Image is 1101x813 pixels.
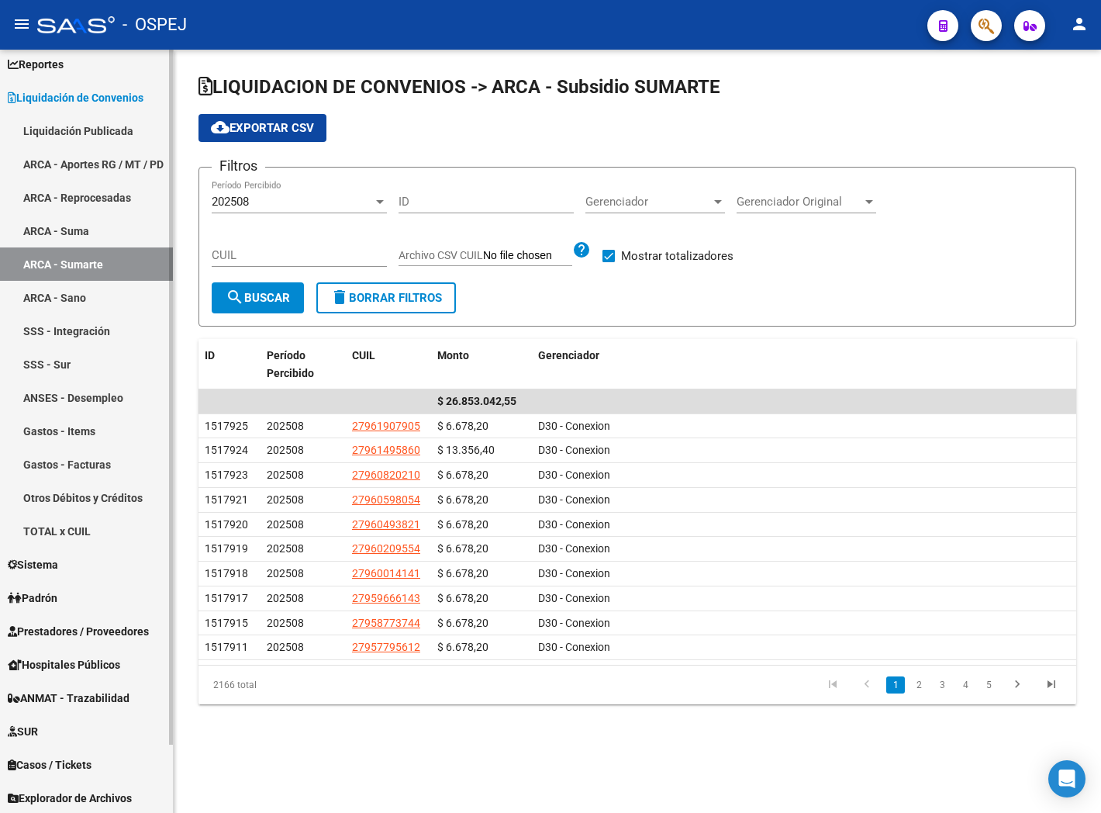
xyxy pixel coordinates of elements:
[818,676,847,694] a: go to first page
[8,623,149,640] span: Prestadores / Proveedores
[437,493,488,506] span: $ 6.678,20
[852,676,882,694] a: go to previous page
[8,89,143,106] span: Liquidación de Convenios
[979,676,998,694] a: 5
[352,617,420,629] span: 27958773744
[226,288,244,306] mat-icon: search
[538,641,610,653] span: D30 - Conexion
[437,420,488,432] span: $ 6.678,20
[352,444,420,456] span: 27961495860
[1048,760,1085,797] div: Open Intercom Messenger
[346,339,431,390] datatable-header-cell: CUIL
[211,121,314,135] span: Exportar CSV
[205,592,248,604] span: 1517917
[330,291,442,305] span: Borrar Filtros
[572,240,591,259] mat-icon: help
[437,349,469,362] span: Monto
[538,592,610,604] span: D30 - Conexion
[352,469,420,481] span: 27960820210
[205,567,248,579] span: 1517918
[538,518,610,531] span: D30 - Conexion
[431,339,532,390] datatable-header-cell: Monto
[352,349,375,362] span: CUIL
[437,641,488,653] span: $ 6.678,20
[267,592,304,604] span: 202508
[205,349,215,362] span: ID
[8,790,132,807] span: Explorador de Archivos
[198,666,371,704] div: 2166 total
[352,641,420,653] span: 27957795612
[205,420,248,432] span: 1517925
[267,542,304,555] span: 202508
[267,493,304,506] span: 202508
[585,195,711,209] span: Gerenciador
[352,542,420,555] span: 27960209554
[267,349,314,379] span: Período Percibido
[538,542,610,555] span: D30 - Conexion
[437,469,488,481] span: $ 6.678,20
[267,641,304,653] span: 202508
[205,444,248,456] span: 1517924
[437,542,488,555] span: $ 6.678,20
[1037,676,1066,694] a: go to last page
[267,567,304,579] span: 202508
[8,590,57,607] span: Padrón
[212,155,265,177] h3: Filtros
[909,676,928,694] a: 2
[316,282,456,313] button: Borrar Filtros
[352,518,420,531] span: 27960493821
[267,617,304,629] span: 202508
[954,672,977,698] li: page 4
[538,493,610,506] span: D30 - Conexion
[212,282,304,313] button: Buscar
[538,444,610,456] span: D30 - Conexion
[437,592,488,604] span: $ 6.678,20
[205,518,248,531] span: 1517920
[437,617,488,629] span: $ 6.678,20
[1003,676,1032,694] a: go to next page
[437,518,488,531] span: $ 6.678,20
[8,690,129,707] span: ANMAT - Trazabilidad
[205,542,248,555] span: 1517919
[8,556,58,573] span: Sistema
[330,288,349,306] mat-icon: delete
[884,672,907,698] li: page 1
[198,114,326,142] button: Exportar CSV
[226,291,290,305] span: Buscar
[956,676,975,694] a: 4
[532,339,1076,390] datatable-header-cell: Gerenciador
[437,567,488,579] span: $ 6.678,20
[12,15,31,33] mat-icon: menu
[1070,15,1089,33] mat-icon: person
[399,249,483,261] span: Archivo CSV CUIL
[886,676,905,694] a: 1
[437,395,516,407] span: $ 26.853.042,55
[267,444,304,456] span: 202508
[267,420,304,432] span: 202508
[205,641,248,653] span: 1517911
[211,118,230,137] mat-icon: cloud_download
[123,8,187,42] span: - OSPEJ
[205,493,248,506] span: 1517921
[205,617,248,629] span: 1517915
[538,420,610,432] span: D30 - Conexion
[198,76,720,98] span: LIQUIDACION DE CONVENIOS -> ARCA - Subsidio SUMARTE
[267,469,304,481] span: 202508
[538,567,610,579] span: D30 - Conexion
[621,247,733,265] span: Mostrar totalizadores
[930,672,954,698] li: page 3
[352,592,420,604] span: 27959666143
[261,339,346,390] datatable-header-cell: Período Percibido
[483,249,572,263] input: Archivo CSV CUIL
[352,420,420,432] span: 27961907905
[977,672,1000,698] li: page 5
[933,676,951,694] a: 3
[352,567,420,579] span: 27960014141
[198,339,261,390] datatable-header-cell: ID
[437,444,495,456] span: $ 13.356,40
[538,617,610,629] span: D30 - Conexion
[267,518,304,531] span: 202508
[8,56,64,73] span: Reportes
[8,723,38,740] span: SUR
[212,195,249,209] span: 202508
